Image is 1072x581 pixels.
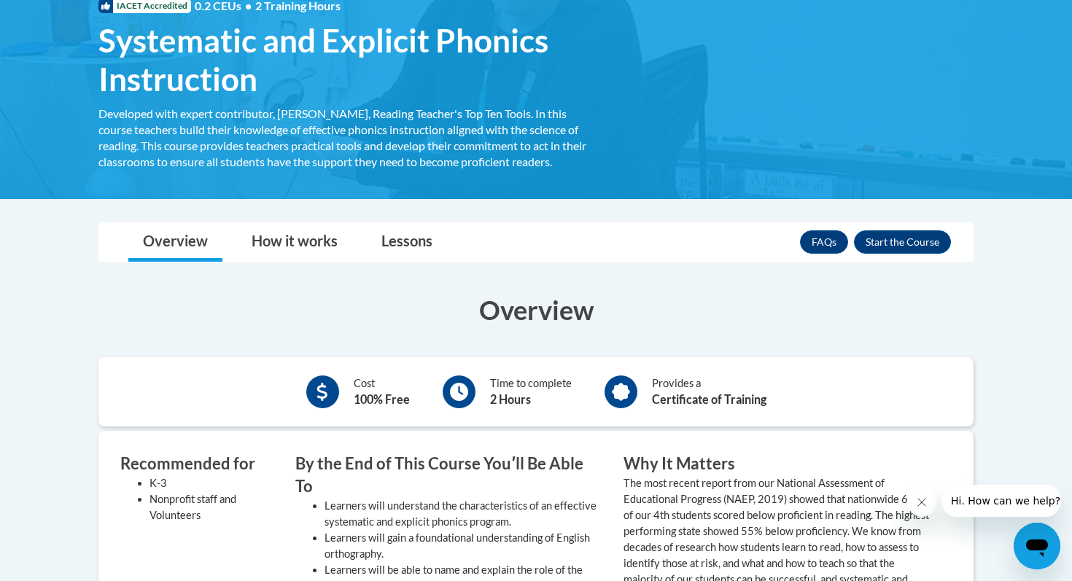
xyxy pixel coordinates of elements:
b: 100% Free [354,392,410,406]
iframe: Message from company [942,485,1060,517]
iframe: Close message [907,488,936,517]
a: Lessons [367,223,447,262]
h3: By the End of This Course Youʹll Be Able To [295,453,602,498]
h3: Overview [98,292,974,328]
h3: Recommended for [120,453,273,475]
li: Learners will gain a foundational understanding of English orthography. [325,530,602,562]
div: Cost [354,375,410,408]
li: K-3 [149,475,273,491]
a: FAQs [800,230,848,254]
iframe: Button to launch messaging window [1014,523,1060,569]
a: How it works [237,223,352,262]
div: Provides a [652,375,766,408]
li: Learners will understand the characteristics of an effective systematic and explicit phonics prog... [325,498,602,530]
li: Nonprofit staff and Volunteers [149,491,273,523]
a: Overview [128,223,222,262]
div: Time to complete [490,375,572,408]
h3: Why It Matters [624,453,930,475]
button: Enroll [854,230,951,254]
div: Developed with expert contributor, [PERSON_NAME], Reading Teacher's Top Ten Tools. In this course... [98,106,602,170]
span: Systematic and Explicit Phonics Instruction [98,21,602,98]
b: 2 Hours [490,392,531,406]
b: Certificate of Training [652,392,766,406]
